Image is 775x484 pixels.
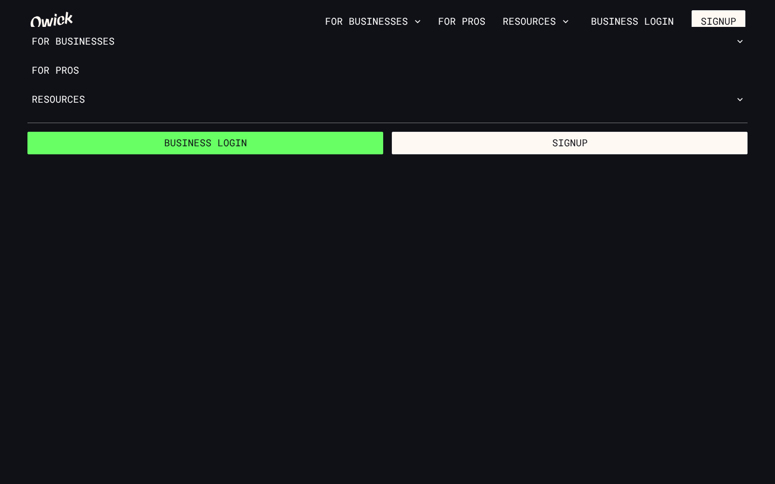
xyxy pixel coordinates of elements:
[19,27,756,56] button: For Businesses
[692,10,745,33] button: Signup
[392,132,748,154] button: Signup
[19,56,756,85] a: For Pros
[498,12,573,31] button: Resources
[321,12,425,31] button: For Businesses
[434,12,490,31] a: For Pros
[27,132,383,154] a: Business Login
[19,85,756,114] button: Resources
[582,10,683,33] a: Business Login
